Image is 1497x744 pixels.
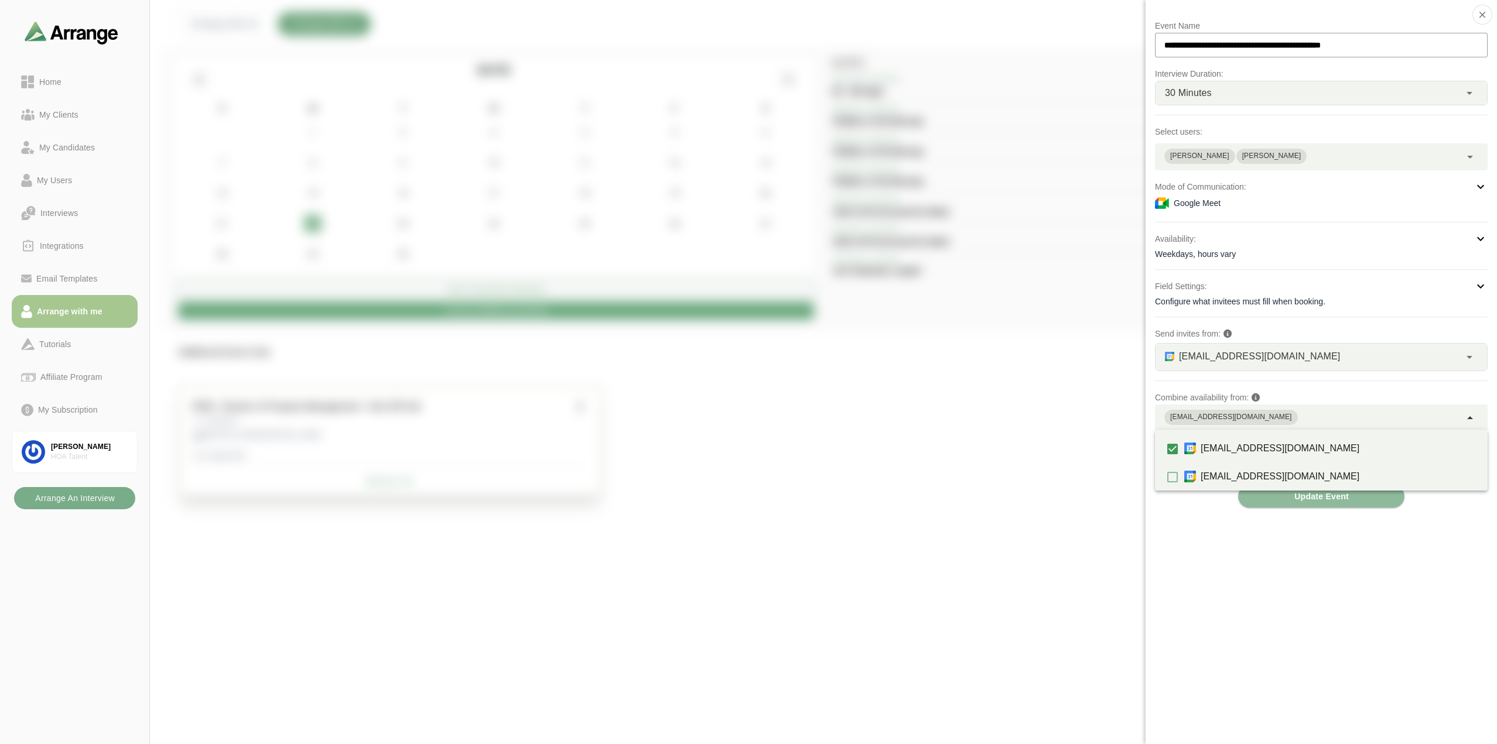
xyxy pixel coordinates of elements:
[1155,67,1488,81] p: Interview Duration:
[1155,196,1488,210] div: Google Meet
[1155,279,1207,293] p: Field Settings:
[1179,349,1340,364] span: [EMAIL_ADDRESS][DOMAIN_NAME]
[12,262,138,295] a: Email Templates
[35,75,66,89] div: Home
[33,403,102,417] div: My Subscription
[1155,196,1169,210] img: Meeting Mode Icon
[1242,150,1301,162] div: [PERSON_NAME]
[1155,296,1488,307] div: Configure what invitees must fill when booking.
[1184,443,1196,454] img: GOOGLE logo
[1155,327,1488,341] p: Send invites from:
[36,206,83,220] div: Interviews
[12,98,138,131] a: My Clients
[25,21,118,44] img: arrangeai-name-small-logo.4d2b8aee.svg
[51,442,128,452] div: [PERSON_NAME]
[51,452,128,462] div: HOA Talent
[1155,248,1488,260] div: Weekdays, hours vary
[1170,150,1229,162] div: [PERSON_NAME]
[1165,352,1174,361] img: GOOGLE
[12,229,138,262] a: Integrations
[35,487,115,509] b: Arrange An Interview
[1165,85,1212,101] span: 30 Minutes
[12,328,138,361] a: Tutorials
[12,164,138,197] a: My Users
[12,197,138,229] a: Interviews
[1195,458,1365,495] span: [EMAIL_ADDRESS][DOMAIN_NAME]
[12,393,138,426] a: My Subscription
[12,295,138,328] a: Arrange with me
[1238,485,1404,508] button: Update Event
[1155,232,1196,246] p: Availability:
[32,173,77,187] div: My Users
[35,108,83,122] div: My Clients
[1155,180,1246,194] p: Mode of Communication:
[32,272,102,286] div: Email Templates
[12,131,138,164] a: My Candidates
[12,431,138,473] a: [PERSON_NAME]HOA Talent
[14,487,135,509] button: Arrange An Interview
[32,304,107,318] div: Arrange with me
[36,370,107,384] div: Affiliate Program
[12,361,138,393] a: Affiliate Program
[1294,485,1349,508] span: Update Event
[12,66,138,98] a: Home
[35,140,100,155] div: My Candidates
[1195,430,1365,467] span: [EMAIL_ADDRESS][DOMAIN_NAME]
[35,239,88,253] div: Integrations
[1155,125,1488,139] p: Select users:
[1184,471,1196,482] img: GOOGLE logo
[1155,19,1488,33] p: Event Name
[35,337,76,351] div: Tutorials
[1170,412,1292,423] div: [EMAIL_ADDRESS][DOMAIN_NAME]
[1155,390,1488,404] p: Combine availability from:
